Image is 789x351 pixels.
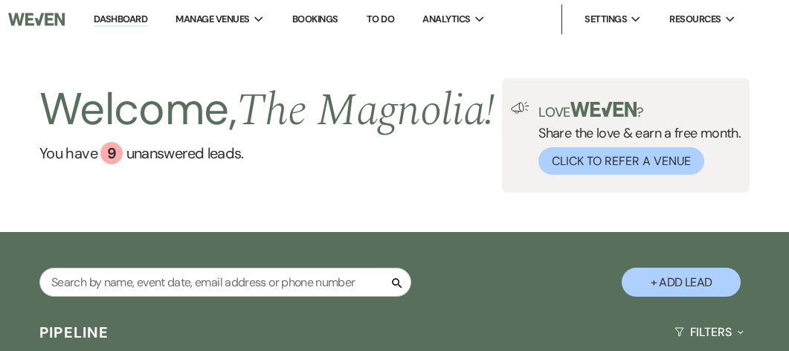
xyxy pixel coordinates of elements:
img: weven-logo-green.svg [570,102,637,117]
span: Settings [584,12,627,27]
span: Manage Venues [175,12,249,27]
span: The Magnolia ! [236,77,495,145]
img: Weven Logo [8,4,65,35]
button: Click to Refer a Venue [538,147,704,175]
a: To Do [367,13,394,25]
a: Bookings [292,13,338,25]
a: You have 9 unanswered leads. [39,142,495,164]
div: Share the love & earn a free month. [529,102,741,175]
span: Analytics [422,12,470,27]
button: + Add Lead [622,268,741,297]
h3: Pipeline [39,322,109,343]
h2: Welcome, [39,78,495,142]
p: Love ? [538,102,741,119]
a: Dashboard [94,13,147,27]
img: loud-speaker-illustration.svg [511,102,529,114]
span: Resources [669,12,721,27]
input: Search by name, event date, email address or phone number [39,268,411,297]
div: 9 [100,142,123,164]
